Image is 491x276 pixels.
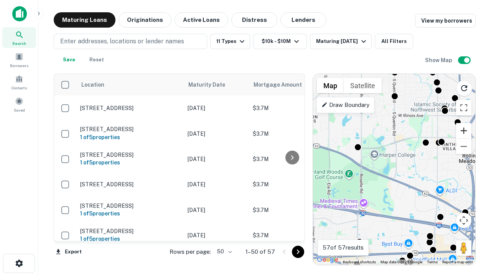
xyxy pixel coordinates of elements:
[254,80,312,89] span: Mortgage Amount
[214,246,233,257] div: 50
[60,37,184,46] p: Enter addresses, locations or lender names
[2,94,36,115] a: Saved
[315,255,340,265] img: Google
[456,213,471,228] button: Map camera controls
[280,12,326,28] button: Lenders
[425,56,453,64] h6: Show Map
[80,235,180,243] h6: 1 of 5 properties
[292,246,304,258] button: Go to next page
[323,243,364,252] p: 57 of 57 results
[80,126,180,133] p: [STREET_ADDRESS]
[2,27,36,48] a: Search
[253,130,330,138] p: $3.7M
[453,215,491,251] iframe: Chat Widget
[119,12,171,28] button: Originations
[188,206,245,214] p: [DATE]
[456,123,471,138] button: Zoom in
[175,12,228,28] button: Active Loans
[321,100,369,110] p: Draw Boundary
[253,231,330,240] p: $3.7M
[14,107,25,113] span: Saved
[54,12,115,28] button: Maturing Loans
[54,246,84,258] button: Export
[188,231,245,240] p: [DATE]
[10,62,28,69] span: Borrowers
[76,74,184,95] th: Location
[316,37,368,46] div: Maturing [DATE]
[210,34,250,49] button: 11 Types
[188,104,245,112] p: [DATE]
[12,40,26,46] span: Search
[381,260,422,264] span: Map data ©2025 Google
[427,260,438,264] a: Terms (opens in new tab)
[313,74,475,265] div: 0 0
[80,181,180,188] p: [STREET_ADDRESS]
[456,139,471,154] button: Zoom out
[188,80,235,89] span: Maturity Date
[375,34,413,49] button: All Filters
[456,100,471,115] button: Toggle fullscreen view
[245,247,275,256] p: 1–50 of 57
[231,12,277,28] button: Distress
[80,105,180,112] p: [STREET_ADDRESS]
[188,130,245,138] p: [DATE]
[2,49,36,70] a: Borrowers
[253,155,330,163] p: $3.7M
[315,255,340,265] a: Open this area in Google Maps (opens a new window)
[12,6,27,21] img: capitalize-icon.png
[253,34,307,49] button: $10k - $10M
[84,52,109,67] button: Reset
[80,158,180,167] h6: 1 of 5 properties
[81,80,104,89] span: Location
[343,260,376,265] button: Keyboard shortcuts
[80,202,180,209] p: [STREET_ADDRESS]
[54,34,207,49] button: Enter addresses, locations or lender names
[344,78,382,93] button: Show satellite imagery
[442,260,473,264] a: Report a map error
[310,34,372,49] button: Maturing [DATE]
[188,180,245,189] p: [DATE]
[249,74,333,95] th: Mortgage Amount
[12,85,27,91] span: Contacts
[317,78,344,93] button: Show street map
[253,180,330,189] p: $3.7M
[184,74,249,95] th: Maturity Date
[188,155,245,163] p: [DATE]
[80,209,180,218] h6: 1 of 5 properties
[2,72,36,92] a: Contacts
[80,151,180,158] p: [STREET_ADDRESS]
[415,14,476,28] a: View my borrowers
[80,133,180,141] h6: 1 of 5 properties
[253,104,330,112] p: $3.7M
[170,247,211,256] p: Rows per page:
[57,52,81,67] button: Save your search to get updates of matches that match your search criteria.
[80,228,180,235] p: [STREET_ADDRESS]
[253,206,330,214] p: $3.7M
[456,80,472,96] button: Reload search area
